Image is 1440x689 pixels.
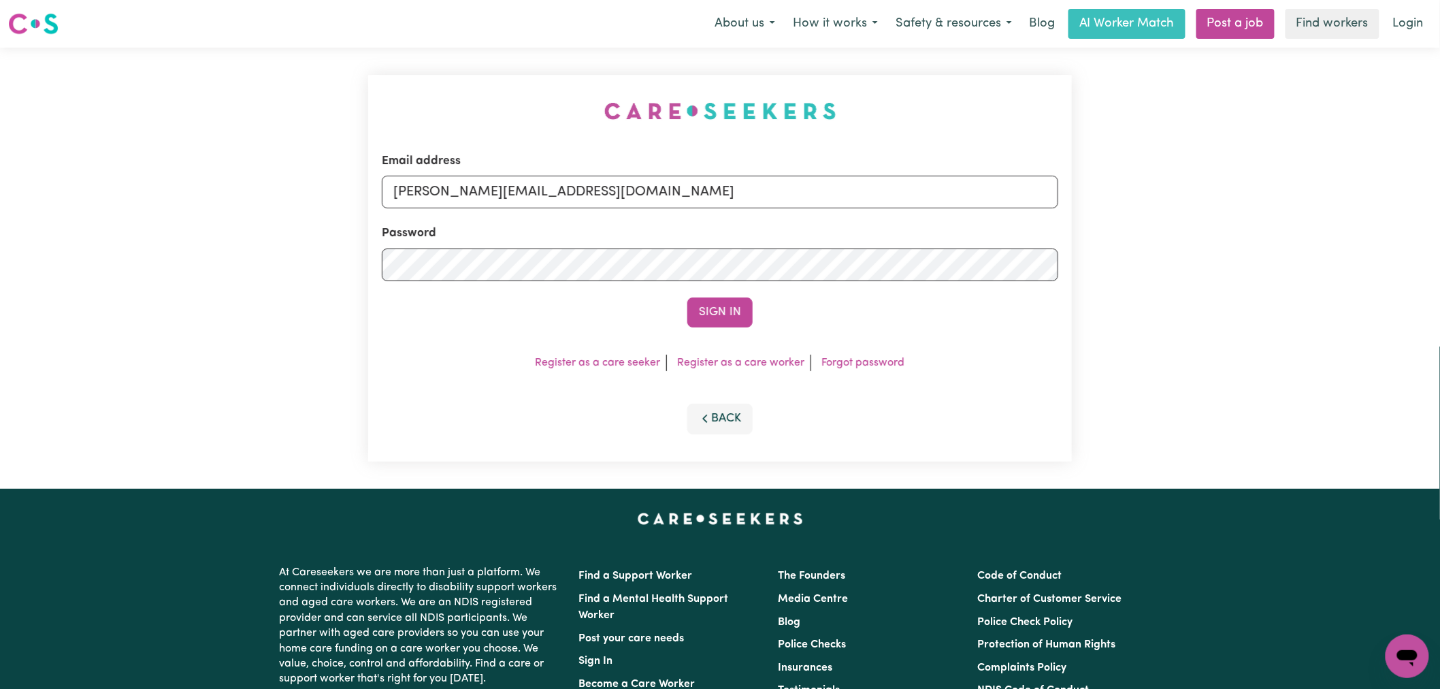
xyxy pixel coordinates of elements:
[578,656,612,667] a: Sign In
[687,298,753,327] button: Sign In
[778,662,832,673] a: Insurances
[778,639,846,650] a: Police Checks
[382,225,436,242] label: Password
[678,357,805,368] a: Register as a care worker
[978,639,1116,650] a: Protection of Human Rights
[1385,9,1432,39] a: Login
[8,12,59,36] img: Careseekers logo
[706,10,784,38] button: About us
[638,513,803,524] a: Careseekers home page
[382,153,461,170] label: Email address
[382,176,1058,208] input: Email address
[1286,9,1379,39] a: Find workers
[978,594,1122,605] a: Charter of Customer Service
[978,571,1062,581] a: Code of Conduct
[887,10,1021,38] button: Safety & resources
[578,594,728,621] a: Find a Mental Health Support Worker
[1068,9,1185,39] a: AI Worker Match
[578,571,692,581] a: Find a Support Worker
[687,404,753,434] button: Back
[1386,635,1429,678] iframe: Button to launch messaging window
[778,617,800,628] a: Blog
[978,617,1073,628] a: Police Check Policy
[778,571,845,581] a: The Founders
[8,8,59,39] a: Careseekers logo
[578,633,684,644] a: Post your care needs
[1021,9,1063,39] a: Blog
[1196,9,1275,39] a: Post a job
[778,594,848,605] a: Media Centre
[822,357,905,368] a: Forgot password
[536,357,661,368] a: Register as a care seeker
[784,10,887,38] button: How it works
[978,662,1067,673] a: Complaints Policy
